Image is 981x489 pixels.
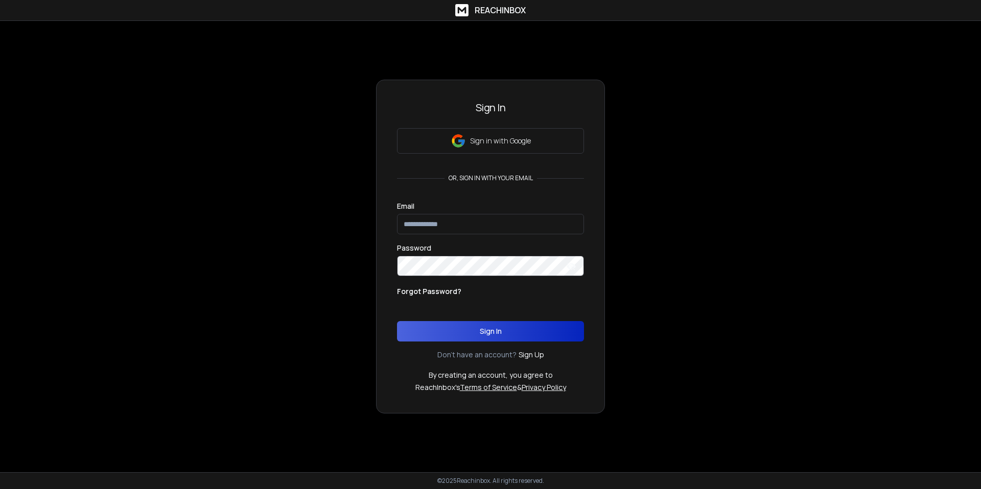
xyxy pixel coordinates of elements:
[437,350,517,360] p: Don't have an account?
[429,370,553,380] p: By creating an account, you agree to
[455,4,526,16] a: ReachInbox
[397,321,584,341] button: Sign In
[460,382,517,392] a: Terms of Service
[397,203,414,210] label: Email
[445,174,537,182] p: or, sign in with your email
[519,350,544,360] a: Sign Up
[470,136,531,146] p: Sign in with Google
[397,101,584,115] h3: Sign In
[397,286,461,297] p: Forgot Password?
[475,4,526,16] h1: ReachInbox
[397,128,584,154] button: Sign in with Google
[437,477,544,485] p: © 2025 Reachinbox. All rights reserved.
[522,382,566,392] a: Privacy Policy
[397,244,431,252] label: Password
[415,382,566,393] p: ReachInbox's &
